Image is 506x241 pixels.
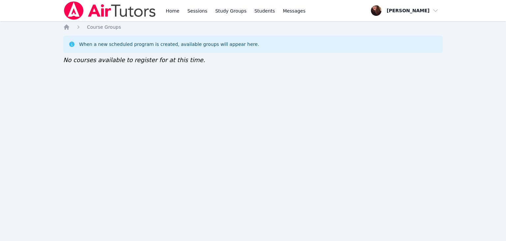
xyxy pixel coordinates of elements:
[87,24,121,30] a: Course Groups
[283,8,306,14] span: Messages
[63,56,205,63] span: No courses available to register for at this time.
[63,24,443,30] nav: Breadcrumb
[63,1,156,20] img: Air Tutors
[79,41,259,48] div: When a new scheduled program is created, available groups will appear here.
